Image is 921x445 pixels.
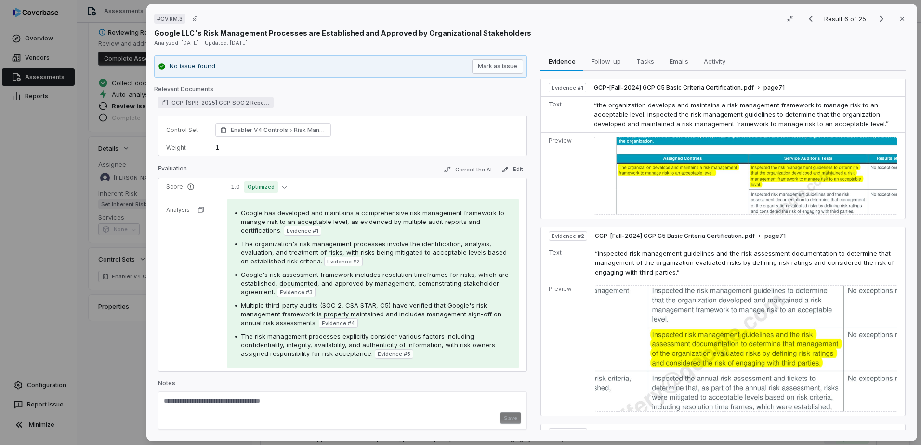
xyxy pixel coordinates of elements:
span: Evidence # 3 [280,288,313,296]
span: Emails [666,55,692,67]
p: Weight [166,144,200,152]
span: “the organization develops and maintains a risk management framework to manage risk to an accepta... [594,101,889,128]
span: The risk management processes explicitly consider various factors including confidentiality, inte... [241,332,495,357]
span: GCP-[Fall-2024] GCP C5 Basic Criteria Certification..pdf [595,232,755,240]
span: Optimized [244,181,278,193]
span: Analyzed: [DATE] [154,39,199,46]
button: Previous result [801,13,820,25]
span: Evidence # 2 [327,258,360,265]
p: Evaluation [158,165,187,176]
span: Evidence # 2 [552,232,584,240]
td: Text [541,96,590,133]
button: GCP-[Fall-2024] GCP C5 Basic Criteria Certification..pdfpage71 [594,84,785,92]
button: GCP-[Fall-2024] GCP C5 Basic Criteria Certification..pdfpage71 [595,232,786,240]
img: 42e2f180df97459b995055bad99b4396_original.jpg_w1200.jpg [594,137,897,215]
p: Notes [158,380,527,391]
p: Result 6 of 25 [824,13,868,24]
span: Evidence # 4 [322,319,355,327]
span: page 71 [763,84,785,92]
span: Enabler V4 Controls Risk Management Strategy [231,125,326,135]
p: No issue found [170,62,215,71]
span: Tasks [632,55,658,67]
span: Evidence # 3 [552,429,584,437]
span: Google has developed and maintains a comprehensive risk management framework to manage risk to an... [241,209,504,234]
span: Evidence # 1 [552,84,583,92]
span: Evidence # 1 [287,227,318,235]
span: Evidence # 5 [378,350,410,358]
span: GCP-[SPR-2025] GCP SOC 2 Report..pdf [171,99,270,106]
span: Evidence [545,55,579,67]
span: Google's risk assessment framework includes resolution timeframes for risks, which are establishe... [241,271,509,296]
button: GCP-[SPR-2025] GCP SOC 2 Report..pdfpage93 [595,429,744,437]
span: GCP-[Fall-2024] GCP C5 Basic Criteria Certification..pdf [594,84,754,92]
td: Preview [541,133,590,219]
span: The organization's risk management processes involve the identification, analysis, evaluation, an... [241,240,507,265]
button: Correct the AI [440,164,496,175]
span: page 71 [764,232,786,240]
p: Google LLC's Risk Management Processes are Established and Approved by Organizational Stakeholders [154,28,531,38]
span: “inspected risk management guidelines and the risk assessment documentation to determine that man... [595,249,894,276]
span: page 93 [722,429,744,437]
button: Mark as issue [472,59,523,74]
span: Updated: [DATE] [205,39,248,46]
p: Relevant Documents [154,85,527,97]
td: Preview [541,281,591,416]
p: Score [166,183,212,191]
p: Analysis [166,206,190,214]
img: 67c2285d4fef480d8f846cf60e453788_original.jpg_w1200.jpg [595,285,897,412]
span: # GV.RM.3 [157,15,183,23]
span: GCP-[SPR-2025] GCP SOC 2 Report..pdf [595,429,712,437]
span: Activity [700,55,729,67]
button: 1.0Optimized [227,181,290,193]
span: 1 [215,144,219,151]
button: Next result [872,13,891,25]
button: Edit [498,164,527,175]
td: Text [541,245,591,281]
button: Copy link [186,10,204,27]
span: Follow-up [588,55,625,67]
span: Multiple third-party audits (SOC 2, CSA STAR, C5) have verified that Google's risk management fra... [241,301,501,327]
p: Control Set [166,126,200,134]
